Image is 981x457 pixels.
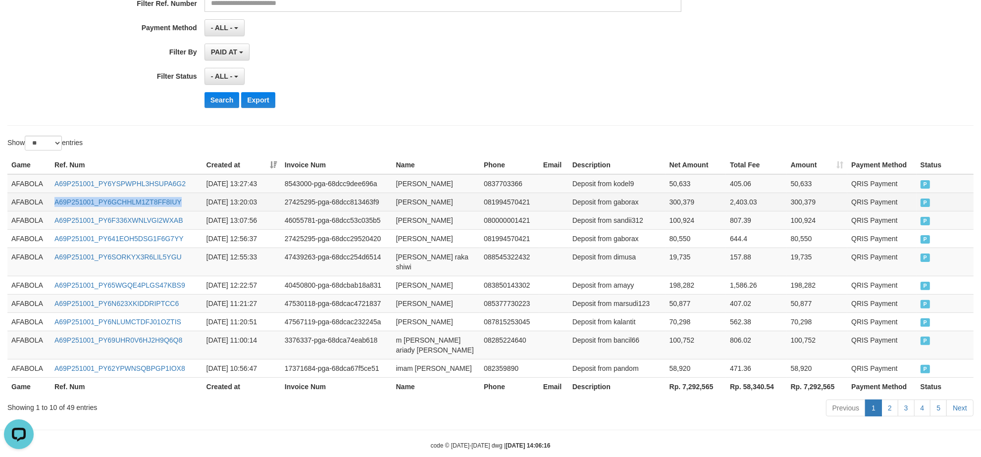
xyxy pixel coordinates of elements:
button: Open LiveChat chat widget [4,4,34,34]
td: AFABOLA [7,276,51,294]
td: QRIS Payment [847,312,916,331]
td: AFABOLA [7,294,51,312]
td: 0837703366 [480,174,539,193]
span: PAID [921,235,930,244]
span: PAID [921,282,930,290]
th: Name [392,156,480,174]
td: 088545322432 [480,248,539,276]
a: 5 [930,400,947,416]
td: 70,298 [787,312,848,331]
a: 4 [914,400,931,416]
td: 083850143302 [480,276,539,294]
td: 100,924 [666,211,726,229]
th: Phone [480,156,539,174]
th: Rp. 58,340.54 [726,377,786,396]
select: Showentries [25,136,62,151]
th: Game [7,377,51,396]
td: [PERSON_NAME] [392,312,480,331]
a: A69P251001_PY69UHR0V6HJ2H9Q6Q8 [54,336,182,344]
a: 1 [865,400,882,416]
td: 47439263-pga-68dcc254d6514 [281,248,392,276]
th: Rp. 7,292,565 [787,377,848,396]
button: Search [205,92,240,108]
td: QRIS Payment [847,248,916,276]
td: 100,752 [666,331,726,359]
td: Deposit from dimusa [568,248,666,276]
td: Deposit from sandii312 [568,211,666,229]
a: A69P251001_PY62YPWNSQBPGP1IOX8 [54,364,185,372]
td: [DATE] 13:27:43 [203,174,281,193]
td: QRIS Payment [847,174,916,193]
span: - ALL - [211,24,233,32]
td: [PERSON_NAME] [392,294,480,312]
span: PAID AT [211,48,237,56]
td: 47530118-pga-68dcac4721837 [281,294,392,312]
td: 50,877 [787,294,848,312]
th: Status [917,377,974,396]
td: 19,735 [787,248,848,276]
td: QRIS Payment [847,193,916,211]
th: Description [568,377,666,396]
td: AFABOLA [7,229,51,248]
td: AFABOLA [7,174,51,193]
a: A69P251001_PY6NLUMCTDFJ01OZTIS [54,318,181,326]
a: A69P251001_PY641EOH5DSG1F6G7YY [54,235,184,243]
td: 50,633 [787,174,848,193]
td: [DATE] 11:20:51 [203,312,281,331]
td: [DATE] 10:56:47 [203,359,281,377]
th: Name [392,377,480,396]
td: [PERSON_NAME] [392,193,480,211]
td: AFABOLA [7,359,51,377]
span: PAID [921,217,930,225]
td: 300,379 [787,193,848,211]
td: Deposit from kodel9 [568,174,666,193]
td: m [PERSON_NAME] ariady [PERSON_NAME] [392,331,480,359]
th: Phone [480,377,539,396]
td: QRIS Payment [847,211,916,229]
td: 085377730223 [480,294,539,312]
td: 40450800-pga-68dcbab18a831 [281,276,392,294]
td: [DATE] 12:56:37 [203,229,281,248]
td: [PERSON_NAME] [392,174,480,193]
td: QRIS Payment [847,331,916,359]
td: AFABOLA [7,312,51,331]
a: Next [946,400,974,416]
th: Net Amount [666,156,726,174]
td: [PERSON_NAME] [392,276,480,294]
td: 27425295-pga-68dcc813463f9 [281,193,392,211]
td: imam [PERSON_NAME] [392,359,480,377]
td: AFABOLA [7,248,51,276]
td: 80,550 [666,229,726,248]
a: A69P251001_PY6YSPWPHL3HSUPA6G2 [54,180,186,188]
td: 198,282 [666,276,726,294]
td: Deposit from amayy [568,276,666,294]
a: A69P251001_PY65WGQE4PLGS47KBS9 [54,281,185,289]
td: [DATE] 11:00:14 [203,331,281,359]
td: [PERSON_NAME] [392,211,480,229]
span: PAID [921,300,930,308]
td: 2,403.03 [726,193,786,211]
td: 562.38 [726,312,786,331]
td: 80,550 [787,229,848,248]
td: QRIS Payment [847,276,916,294]
td: [DATE] 11:21:27 [203,294,281,312]
td: 19,735 [666,248,726,276]
td: 300,379 [666,193,726,211]
td: Deposit from kalantit [568,312,666,331]
span: PAID [921,337,930,345]
th: Status [917,156,974,174]
span: PAID [921,180,930,189]
a: Previous [826,400,866,416]
span: PAID [921,365,930,373]
td: 1,586.26 [726,276,786,294]
td: 407.02 [726,294,786,312]
a: A69P251001_PY6SORKYX3R6LIL5YGU [54,253,182,261]
td: Deposit from bancil66 [568,331,666,359]
td: 082359890 [480,359,539,377]
button: - ALL - [205,19,245,36]
button: PAID AT [205,44,250,60]
td: 644.4 [726,229,786,248]
th: Payment Method [847,377,916,396]
td: 58,920 [666,359,726,377]
th: Description [568,156,666,174]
